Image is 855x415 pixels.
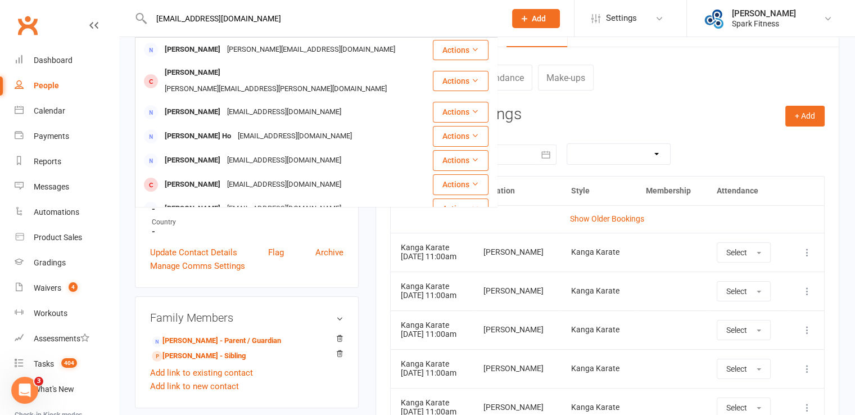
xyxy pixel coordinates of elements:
[161,104,224,120] div: [PERSON_NAME]
[15,326,119,351] a: Assessments
[391,272,473,310] td: [DATE] 11:00am
[717,359,771,379] button: Select
[483,326,551,334] div: [PERSON_NAME]
[726,326,747,335] span: Select
[570,214,644,223] a: Show Older Bookings
[433,102,488,122] button: Actions
[34,385,74,394] div: What's New
[785,106,825,126] button: + Add
[15,301,119,326] a: Workouts
[473,177,561,205] th: Location
[401,399,463,407] div: Kanga Karate
[391,233,473,272] td: [DATE] 11:00am
[726,403,747,412] span: Select
[315,246,343,259] a: Archive
[11,377,38,404] iframe: Intercom live chat
[34,258,66,267] div: Gradings
[483,403,551,412] div: [PERSON_NAME]
[635,177,706,205] th: Membership
[34,233,82,242] div: Product Sales
[234,128,355,145] div: [EMAIL_ADDRESS][DOMAIN_NAME]
[15,377,119,402] a: What's New
[34,56,73,65] div: Dashboard
[34,132,69,141] div: Payments
[15,351,119,377] a: Tasks 404
[571,364,626,373] div: Kanga Karate
[15,225,119,250] a: Product Sales
[224,42,399,58] div: [PERSON_NAME][EMAIL_ADDRESS][DOMAIN_NAME]
[224,104,345,120] div: [EMAIL_ADDRESS][DOMAIN_NAME]
[726,364,747,373] span: Select
[704,7,726,30] img: thumb_image1643853315.png
[717,320,771,340] button: Select
[707,177,788,205] th: Attendance
[152,217,343,228] div: Country
[69,282,78,292] span: 4
[34,182,69,191] div: Messages
[732,8,796,19] div: [PERSON_NAME]
[34,157,61,166] div: Reports
[433,126,488,146] button: Actions
[34,106,65,115] div: Calendar
[34,377,43,386] span: 3
[34,207,79,216] div: Automations
[15,250,119,276] a: Gradings
[401,243,463,252] div: Kanga Karate
[391,349,473,388] td: [DATE] 11:00am
[161,201,224,217] div: [PERSON_NAME]
[161,128,234,145] div: [PERSON_NAME] Ho
[726,248,747,257] span: Select
[224,152,345,169] div: [EMAIL_ADDRESS][DOMAIN_NAME]
[34,334,89,343] div: Assessments
[483,248,551,256] div: [PERSON_NAME]
[15,48,119,73] a: Dashboard
[150,259,245,273] a: Manage Comms Settings
[161,42,224,58] div: [PERSON_NAME]
[571,248,626,256] div: Kanga Karate
[606,6,637,31] span: Settings
[152,335,281,347] a: [PERSON_NAME] - Parent / Guardian
[224,177,345,193] div: [EMAIL_ADDRESS][DOMAIN_NAME]
[150,312,343,324] h3: Family Members
[433,199,488,219] button: Actions
[390,106,825,123] h3: Classes / Bookings
[150,246,237,259] a: Update Contact Details
[571,326,626,334] div: Kanga Karate
[401,360,463,368] div: Kanga Karate
[152,350,246,362] a: [PERSON_NAME] - Sibling
[401,282,463,291] div: Kanga Karate
[152,227,343,237] strong: -
[152,204,343,214] strong: -
[148,11,497,26] input: Search...
[61,358,77,368] span: 404
[732,19,796,29] div: Spark Fitness
[34,283,61,292] div: Waivers
[161,65,224,81] div: [PERSON_NAME]
[433,174,488,195] button: Actions
[483,364,551,373] div: [PERSON_NAME]
[512,9,560,28] button: Add
[433,40,488,60] button: Actions
[15,124,119,149] a: Payments
[538,65,594,91] a: Make-ups
[571,403,626,412] div: Kanga Karate
[15,276,119,301] a: Waivers 4
[15,73,119,98] a: People
[15,174,119,200] a: Messages
[161,177,224,193] div: [PERSON_NAME]
[13,11,42,39] a: Clubworx
[15,200,119,225] a: Automations
[15,149,119,174] a: Reports
[433,150,488,170] button: Actions
[224,201,345,217] div: [EMAIL_ADDRESS][DOMAIN_NAME]
[34,309,67,318] div: Workouts
[717,242,771,263] button: Select
[401,321,463,330] div: Kanga Karate
[34,81,59,90] div: People
[161,152,224,169] div: [PERSON_NAME]
[150,366,253,380] a: Add link to existing contact
[483,287,551,295] div: [PERSON_NAME]
[268,246,284,259] a: Flag
[161,81,390,97] div: [PERSON_NAME][EMAIL_ADDRESS][PERSON_NAME][DOMAIN_NAME]
[15,98,119,124] a: Calendar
